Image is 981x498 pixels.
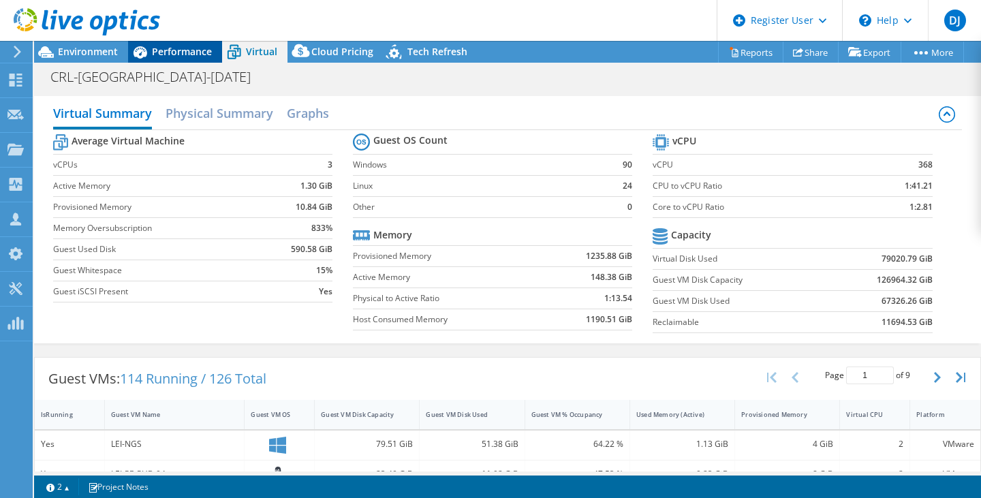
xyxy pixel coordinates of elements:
div: 4 GiB [741,437,833,452]
div: VMware [916,437,974,452]
h1: CRL-[GEOGRAPHIC_DATA]-[DATE] [44,69,272,84]
div: Yes [41,467,98,482]
a: Export [838,42,901,63]
span: DJ [944,10,966,31]
span: Virtual [246,45,277,58]
span: Cloud Pricing [311,45,373,58]
label: Active Memory [53,179,266,193]
label: CPU to vCPU Ratio [653,179,858,193]
label: vCPU [653,158,858,172]
div: Provisioned Memory [741,410,817,419]
label: Guest iSCSI Present [53,285,266,298]
div: Guest VM Disk Capacity [321,410,396,419]
b: 1235.88 GiB [586,249,632,263]
b: 0 [627,200,632,214]
b: 368 [918,158,933,172]
label: vCPUs [53,158,266,172]
div: 2 [846,437,903,452]
h2: Virtual Summary [53,99,152,129]
b: 11694.53 GiB [882,315,933,329]
div: Guest VM Disk Used [426,410,501,419]
label: Guest Used Disk [53,243,266,256]
b: Average Virtual Machine [72,134,185,148]
input: jump to page [846,367,894,384]
div: Virtual CPU [846,410,887,419]
div: Guest VM OS [251,410,292,419]
div: 51.38 GiB [426,437,518,452]
label: Linux [353,179,607,193]
span: Tech Refresh [407,45,467,58]
a: Share [783,42,839,63]
a: More [901,42,964,63]
label: Physical to Active Ratio [353,292,545,305]
b: Guest OS Count [373,134,448,147]
div: 0.23 GiB [636,467,728,482]
b: 10.84 GiB [296,200,332,214]
label: Other [353,200,607,214]
div: VMware [916,467,974,482]
b: vCPU [672,134,696,148]
b: 126964.32 GiB [877,273,933,287]
b: 1:41.21 [905,179,933,193]
label: Guest Whitespace [53,264,266,277]
b: 24 [623,179,632,193]
b: 1190.51 GiB [586,313,632,326]
div: IsRunning [41,410,82,419]
span: 9 [905,369,910,381]
h2: Graphs [287,99,329,127]
b: Capacity [671,228,711,242]
a: 2 [37,478,79,495]
label: Guest VM Disk Capacity [653,273,830,287]
b: 3 [328,158,332,172]
svg: \n [859,14,871,27]
span: Environment [58,45,118,58]
b: 90 [623,158,632,172]
b: 590.58 GiB [291,243,332,256]
div: Yes [41,437,98,452]
div: 47.53 % [531,467,623,482]
div: 23.49 GiB [321,467,413,482]
div: Guest VM Name [111,410,222,419]
div: 64.22 % [531,437,623,452]
div: 79.51 GiB [321,437,413,452]
b: 15% [316,264,332,277]
div: LEI-PR-PUB-04 [111,467,238,482]
span: Performance [152,45,212,58]
label: Active Memory [353,270,545,284]
div: Guest VM % Occupancy [531,410,607,419]
div: Platform [916,410,958,419]
label: Reclaimable [653,315,830,329]
b: 67326.26 GiB [882,294,933,308]
label: Virtual Disk Used [653,252,830,266]
b: Yes [319,285,332,298]
div: Guest VMs: [35,358,280,400]
label: Memory Oversubscription [53,221,266,235]
label: Provisioned Memory [353,249,545,263]
div: 11.02 GiB [426,467,518,482]
label: Host Consumed Memory [353,313,545,326]
span: 114 Running / 126 Total [120,369,266,388]
label: Windows [353,158,607,172]
div: 2 [846,467,903,482]
a: Project Notes [78,478,158,495]
b: Memory [373,228,412,242]
div: LEI-NGS [111,437,238,452]
b: 1.30 GiB [300,179,332,193]
b: 148.38 GiB [591,270,632,284]
b: 833% [311,221,332,235]
label: Provisioned Memory [53,200,266,214]
b: 1:13.54 [604,292,632,305]
b: 1:2.81 [909,200,933,214]
b: 79020.79 GiB [882,252,933,266]
label: Core to vCPU Ratio [653,200,858,214]
span: Page of [825,367,910,384]
div: Used Memory (Active) [636,410,712,419]
div: 1.13 GiB [636,437,728,452]
label: Guest VM Disk Used [653,294,830,308]
div: 8 GiB [741,467,833,482]
h2: Physical Summary [166,99,273,127]
a: Reports [718,42,783,63]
